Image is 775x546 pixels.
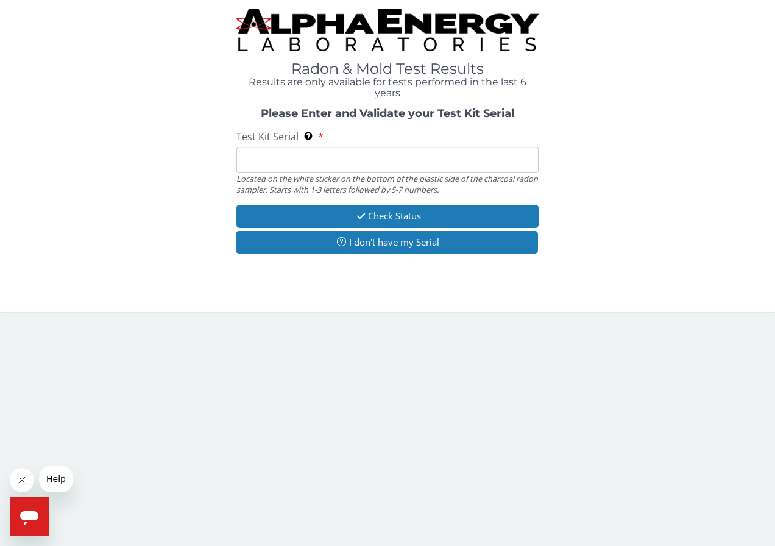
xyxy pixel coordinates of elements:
iframe: Message from company [39,466,73,492]
iframe: Close message [10,468,34,492]
button: Check Status [236,205,539,227]
strong: Please Enter and Validate your Test Kit Serial [261,107,514,120]
iframe: Button to launch messaging window [10,497,49,536]
span: Test Kit Serial [236,130,299,143]
h4: Results are only available for tests performed in the last 6 years [236,77,539,98]
div: Located on the white sticker on the bottom of the plastic side of the charcoal radon sampler. Sta... [236,173,539,196]
h1: Radon & Mold Test Results [236,61,539,77]
button: I don't have my Serial [236,231,539,253]
img: TightCrop.jpg [236,9,539,51]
